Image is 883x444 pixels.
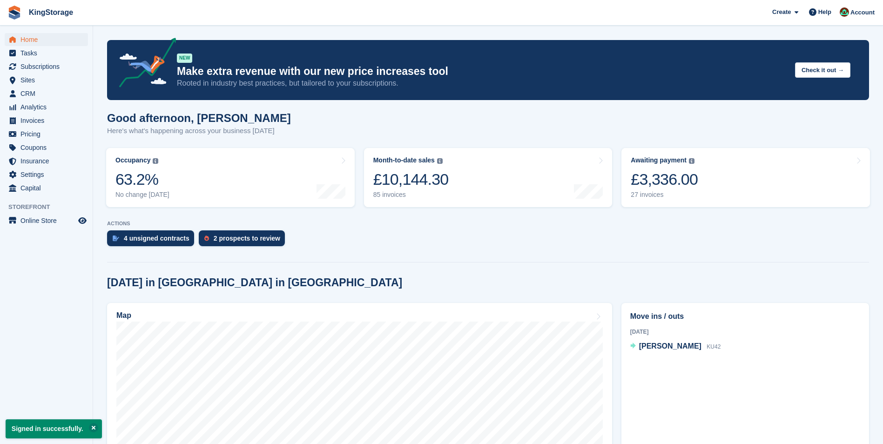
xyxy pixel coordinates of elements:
[621,148,870,207] a: Awaiting payment £3,336.00 27 invoices
[5,114,88,127] a: menu
[20,214,76,227] span: Online Store
[177,78,788,88] p: Rooted in industry best practices, but tailored to your subscriptions.
[6,419,102,438] p: Signed in successfully.
[111,38,176,91] img: price-adjustments-announcement-icon-8257ccfd72463d97f412b2fc003d46551f7dbcb40ab6d574587a9cd5c0d94...
[20,87,76,100] span: CRM
[115,170,169,189] div: 63.2%
[840,7,849,17] img: John King
[20,114,76,127] span: Invoices
[115,191,169,199] div: No change [DATE]
[214,235,280,242] div: 2 prospects to review
[107,126,291,136] p: Here's what's happening across your business [DATE]
[124,235,189,242] div: 4 unsigned contracts
[707,343,721,350] span: KU42
[5,101,88,114] a: menu
[5,128,88,141] a: menu
[5,47,88,60] a: menu
[373,191,449,199] div: 85 invoices
[7,6,21,20] img: stora-icon-8386f47178a22dfd0bd8f6a31ec36ba5ce8667c1dd55bd0f319d3a0aa187defe.svg
[8,202,93,212] span: Storefront
[106,148,355,207] a: Occupancy 63.2% No change [DATE]
[5,74,88,87] a: menu
[437,158,443,164] img: icon-info-grey-7440780725fd019a000dd9b08b2336e03edf1995a4989e88bcd33f0948082b44.svg
[795,62,850,78] button: Check it out →
[639,342,701,350] span: [PERSON_NAME]
[630,311,860,322] h2: Move ins / outs
[5,87,88,100] a: menu
[818,7,831,17] span: Help
[631,156,687,164] div: Awaiting payment
[204,235,209,241] img: prospect-51fa495bee0391a8d652442698ab0144808aea92771e9ea1ae160a38d050c398.svg
[77,215,88,226] a: Preview store
[20,128,76,141] span: Pricing
[5,168,88,181] a: menu
[107,112,291,124] h1: Good afternoon, [PERSON_NAME]
[772,7,791,17] span: Create
[199,230,290,251] a: 2 prospects to review
[5,182,88,195] a: menu
[116,311,131,320] h2: Map
[5,155,88,168] a: menu
[177,65,788,78] p: Make extra revenue with our new price increases tool
[113,235,119,241] img: contract_signature_icon-13c848040528278c33f63329250d36e43548de30e8caae1d1a13099fd9432cc5.svg
[107,230,199,251] a: 4 unsigned contracts
[20,47,76,60] span: Tasks
[630,328,860,336] div: [DATE]
[689,158,694,164] img: icon-info-grey-7440780725fd019a000dd9b08b2336e03edf1995a4989e88bcd33f0948082b44.svg
[177,54,192,63] div: NEW
[20,33,76,46] span: Home
[373,170,449,189] div: £10,144.30
[373,156,435,164] div: Month-to-date sales
[5,60,88,73] a: menu
[20,60,76,73] span: Subscriptions
[20,141,76,154] span: Coupons
[5,33,88,46] a: menu
[5,141,88,154] a: menu
[20,101,76,114] span: Analytics
[153,158,158,164] img: icon-info-grey-7440780725fd019a000dd9b08b2336e03edf1995a4989e88bcd33f0948082b44.svg
[630,341,721,353] a: [PERSON_NAME] KU42
[107,276,402,289] h2: [DATE] in [GEOGRAPHIC_DATA] in [GEOGRAPHIC_DATA]
[20,155,76,168] span: Insurance
[107,221,869,227] p: ACTIONS
[631,170,698,189] div: £3,336.00
[20,182,76,195] span: Capital
[364,148,613,207] a: Month-to-date sales £10,144.30 85 invoices
[631,191,698,199] div: 27 invoices
[20,74,76,87] span: Sites
[20,168,76,181] span: Settings
[850,8,875,17] span: Account
[115,156,150,164] div: Occupancy
[5,214,88,227] a: menu
[25,5,77,20] a: KingStorage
